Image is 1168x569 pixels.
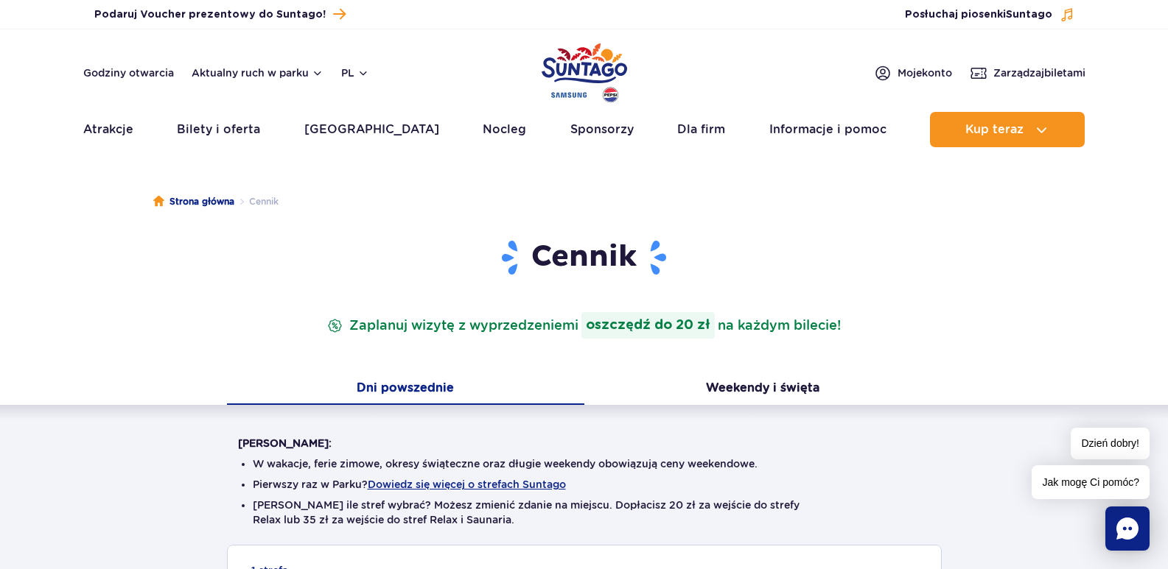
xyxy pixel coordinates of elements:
[581,312,715,339] strong: oszczędź do 20 zł
[970,64,1085,82] a: Zarządzajbiletami
[177,112,260,147] a: Bilety i oferta
[570,112,634,147] a: Sponsorzy
[677,112,725,147] a: Dla firm
[94,7,326,22] span: Podaruj Voucher prezentowy do Suntago!
[341,66,369,80] button: pl
[769,112,887,147] a: Informacje i pomoc
[238,238,931,277] h1: Cennik
[905,7,1074,22] button: Posłuchaj piosenkiSuntago
[898,66,952,80] span: Moje konto
[1071,428,1150,459] span: Dzień dobry!
[94,4,346,24] a: Podaruj Voucher prezentowy do Suntago!
[83,112,133,147] a: Atrakcje
[324,312,844,339] p: Zaplanuj wizytę z wyprzedzeniem na każdym bilecie!
[1032,465,1150,499] span: Jak mogę Ci pomóc?
[253,477,916,492] li: Pierwszy raz w Parku?
[905,7,1052,22] span: Posłuchaj piosenki
[253,498,916,527] li: [PERSON_NAME] ile stref wybrać? Możesz zmienić zdanie na miejscu. Dopłacisz 20 zł za wejście do s...
[930,112,1085,147] button: Kup teraz
[483,112,526,147] a: Nocleg
[304,112,439,147] a: [GEOGRAPHIC_DATA]
[253,456,916,471] li: W wakacje, ferie zimowe, okresy świąteczne oraz długie weekendy obowiązują ceny weekendowe.
[1006,10,1052,20] span: Suntago
[368,478,566,490] button: Dowiedz się więcej o strefach Suntago
[83,66,174,80] a: Godziny otwarcia
[993,66,1085,80] span: Zarządzaj biletami
[1105,506,1150,551] div: Chat
[238,437,332,449] strong: [PERSON_NAME]:
[874,64,952,82] a: Mojekonto
[153,194,234,209] a: Strona główna
[542,37,627,105] a: Park of Poland
[227,374,584,405] button: Dni powszednie
[584,374,942,405] button: Weekendy i święta
[192,67,324,79] button: Aktualny ruch w parku
[965,123,1024,136] span: Kup teraz
[234,194,279,209] li: Cennik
